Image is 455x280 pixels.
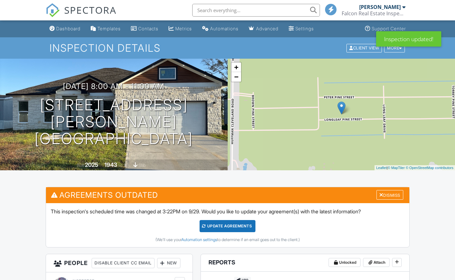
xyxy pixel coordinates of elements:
div: | [375,165,455,171]
div: Client View [346,44,382,52]
div: Support Center [372,26,406,31]
span: slab [139,163,146,168]
a: SPECTORA [46,9,117,22]
div: [PERSON_NAME] [359,4,401,10]
a: Settings [286,23,316,35]
a: © OpenStreetMap contributors [406,166,453,170]
span: sq. ft. [118,163,127,168]
span: Built [77,163,84,168]
a: Zoom out [231,72,241,82]
div: Advanced [256,26,278,31]
div: 1943 [104,161,117,168]
div: Contacts [138,26,158,31]
div: Inspection updated! [376,31,441,47]
div: More [384,44,405,52]
h3: People [46,254,193,272]
a: Zoom in [231,63,241,72]
div: Falcon Real Estate Inspections LLC [342,10,406,17]
input: Search everything... [192,4,320,17]
a: Automation settings [181,237,217,242]
div: (We'll use your to determine if an email goes out to the client.) [51,237,405,242]
a: Dashboard [47,23,83,35]
div: Update Agreements [200,220,255,232]
h1: Inspection Details [49,42,405,54]
div: Dismiss [376,190,403,200]
a: Metrics [166,23,194,35]
img: The Best Home Inspection Software - Spectora [46,3,60,17]
a: © MapTiler [388,166,405,170]
a: Templates [88,23,123,35]
a: Leaflet [376,166,387,170]
div: 2025 [85,161,98,168]
div: Automations [210,26,239,31]
a: Client View [346,45,383,50]
div: This inspection's scheduled time was changed at 3:22PM on 9/29. Would you like to update your agr... [46,203,409,247]
a: Advanced [246,23,281,35]
a: Support Center [362,23,408,35]
span: SPECTORA [64,3,117,17]
div: Templates [97,26,121,31]
div: Settings [295,26,314,31]
div: New [157,258,180,268]
h1: [STREET_ADDRESS] [PERSON_NAME][GEOGRAPHIC_DATA] [10,97,217,147]
div: Dashboard [56,26,80,31]
h3: [DATE] 8:00 am - 11:00 am [63,82,164,91]
a: Contacts [128,23,161,35]
div: Disable Client CC Email [92,258,155,268]
h3: Agreements Outdated [46,187,409,203]
div: Metrics [175,26,192,31]
a: Automations (Basic) [200,23,241,35]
